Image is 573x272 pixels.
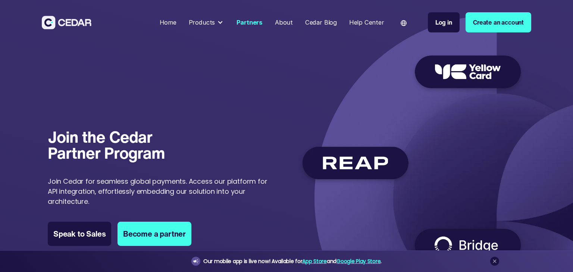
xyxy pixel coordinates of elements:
div: Log in [435,18,452,27]
a: Partners [233,14,266,31]
div: Help Center [349,18,384,27]
img: world icon [401,20,407,26]
div: Products [189,18,215,27]
a: Speak to Sales [48,222,111,246]
div: About [275,18,293,27]
div: Home [160,18,176,27]
p: Join Cedar for seamless global payments. Access our platform for API integration, effortlessly em... [48,176,267,206]
a: Cedar Blog [302,14,340,31]
a: Help Center [346,14,387,31]
div: Products [185,15,227,30]
a: About [272,14,296,31]
div: Our mobile app is live now! Available for and . [203,257,382,266]
div: Partners [237,18,263,27]
a: Log in [428,12,460,33]
h1: Join the Cedar Partner Program [48,129,179,161]
a: Google Play Store [336,257,381,265]
a: Create an account [466,12,531,33]
a: Home [156,14,179,31]
div: Cedar Blog [305,18,337,27]
a: App Store [302,257,326,265]
a: Become a partner [118,222,191,246]
img: announcement [193,258,199,264]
